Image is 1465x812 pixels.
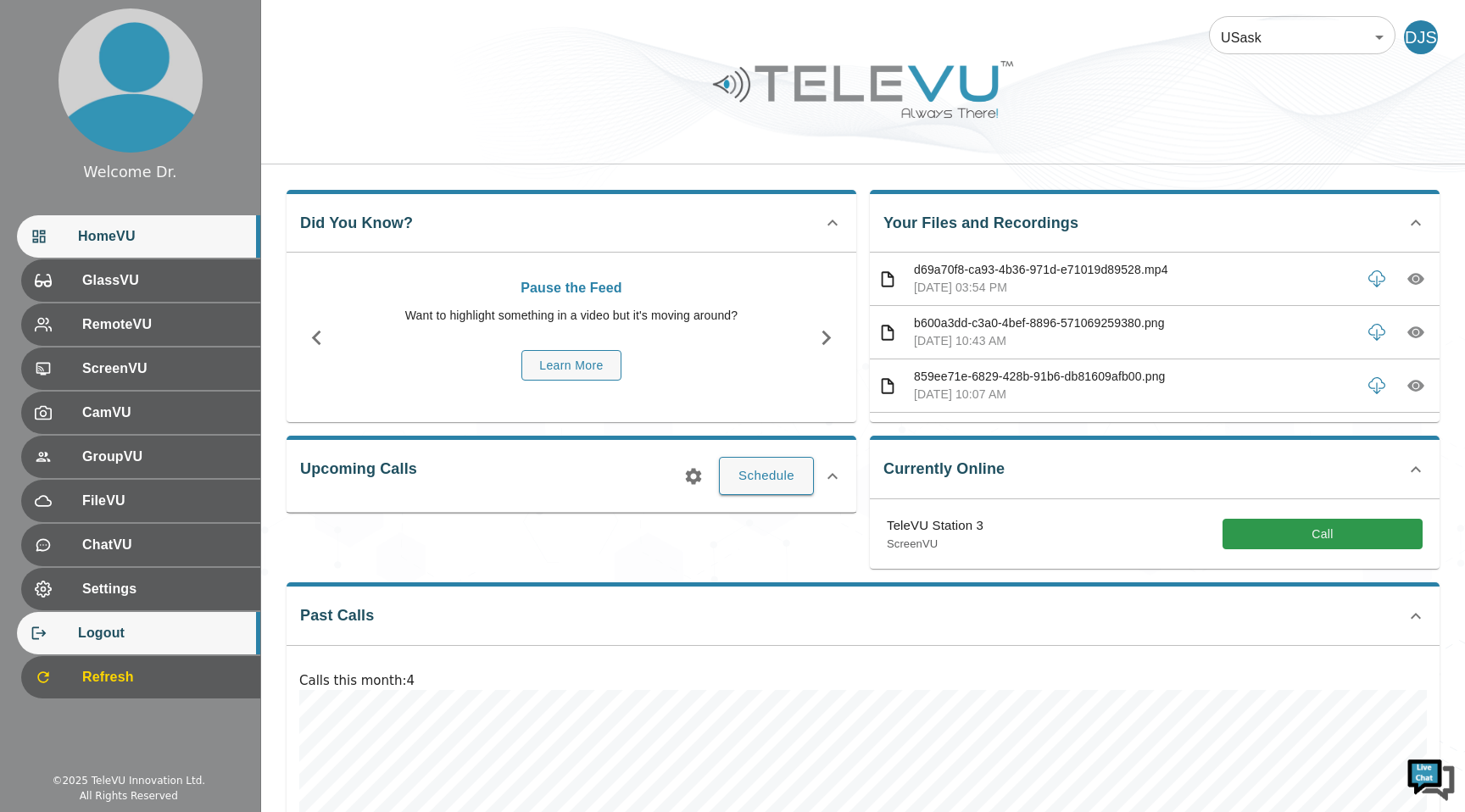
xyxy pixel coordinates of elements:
p: [DATE] 10:07 AM [914,386,1353,403]
div: FileVU [21,480,260,522]
button: Learn More [521,350,621,381]
p: [DATE] 03:54 PM [914,279,1353,297]
div: Chat with us now [88,89,285,111]
p: ScreenVU [887,536,983,553]
p: dc9b536e-a53f-4368-ba48-15ad591df69d.png [914,421,1353,439]
div: ScreenVU [21,348,260,390]
span: HomeVU [78,226,247,247]
div: Settings [21,568,260,610]
span: Logout [78,623,247,643]
div: Refresh [21,656,260,698]
span: RemoteVU [82,314,247,335]
div: Logout [17,612,260,654]
span: FileVU [82,491,247,511]
button: Schedule [719,457,814,494]
p: TeleVU Station 3 [887,516,983,536]
div: © 2025 TeleVU Innovation Ltd. [52,773,205,788]
div: ChatVU [21,524,260,566]
span: GlassVU [82,270,247,291]
p: b600a3dd-c3a0-4bef-8896-571069259380.png [914,314,1353,332]
div: GroupVU [21,436,260,478]
div: GlassVU [21,259,260,302]
span: ScreenVU [82,359,247,379]
span: We're online! [98,214,234,385]
div: RemoteVU [21,303,260,346]
p: Pause the Feed [355,278,788,298]
p: 859ee71e-6829-428b-91b6-db81609afb00.png [914,368,1353,386]
span: GroupVU [82,447,247,467]
div: HomeVU [17,215,260,258]
p: d69a70f8-ca93-4b36-971d-e71019d89528.mp4 [914,261,1353,279]
div: DJS [1404,20,1438,54]
p: [DATE] 10:43 AM [914,332,1353,350]
img: profile.png [58,8,203,153]
img: d_736959983_company_1615157101543_736959983 [29,79,71,121]
div: CamVU [21,392,260,434]
div: All Rights Reserved [80,788,178,804]
img: Chat Widget [1406,753,1457,804]
div: Minimize live chat window [278,8,319,49]
button: Call [1223,519,1423,550]
p: Calls this month : 4 [299,671,1427,691]
div: USask [1209,14,1395,61]
span: Refresh [82,667,247,687]
div: Welcome Dr. [83,161,176,183]
span: CamVU [82,403,247,423]
img: Logo [710,54,1016,125]
span: ChatVU [82,535,247,555]
textarea: Type your message and hit 'Enter' [8,463,323,522]
span: Settings [82,579,247,599]
p: Want to highlight something in a video but it's moving around? [355,307,788,325]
